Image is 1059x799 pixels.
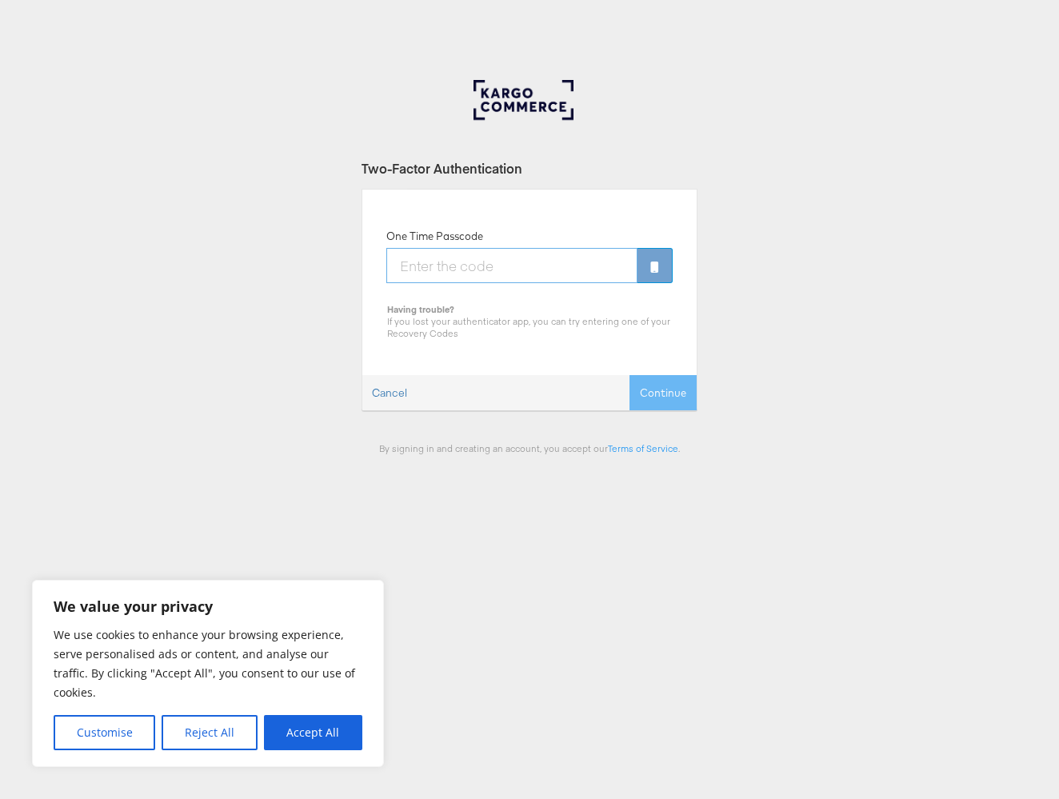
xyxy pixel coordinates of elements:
input: Enter the code [386,248,637,283]
p: We use cookies to enhance your browsing experience, serve personalised ads or content, and analys... [54,625,362,702]
a: Cancel [362,376,417,410]
button: Reject All [162,715,257,750]
p: We value your privacy [54,597,362,616]
button: Accept All [264,715,362,750]
label: One Time Passcode [386,229,483,244]
div: Two-Factor Authentication [362,159,697,178]
button: Customise [54,715,155,750]
span: If you lost your authenticator app, you can try entering one of your Recovery Codes [387,315,670,339]
b: Having trouble? [387,303,454,315]
a: Terms of Service [608,442,678,454]
div: We value your privacy [32,580,384,767]
div: By signing in and creating an account, you accept our . [362,442,697,454]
